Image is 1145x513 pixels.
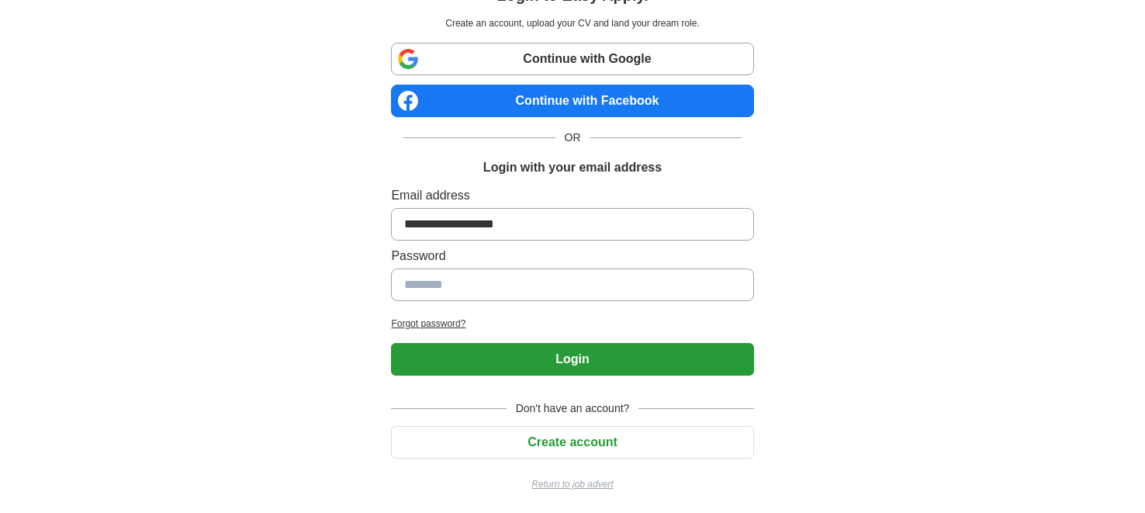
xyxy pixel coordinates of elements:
a: Return to job advert [391,477,753,491]
button: Create account [391,426,753,459]
a: Continue with Google [391,43,753,75]
p: Create an account, upload your CV and land your dream role. [394,16,750,30]
h1: Login with your email address [483,158,662,177]
label: Email address [391,186,753,205]
a: Continue with Facebook [391,85,753,117]
span: OR [555,130,590,146]
span: Don't have an account? [507,400,639,417]
label: Password [391,247,753,265]
a: Create account [391,435,753,449]
a: Forgot password? [391,317,753,331]
button: Login [391,343,753,376]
